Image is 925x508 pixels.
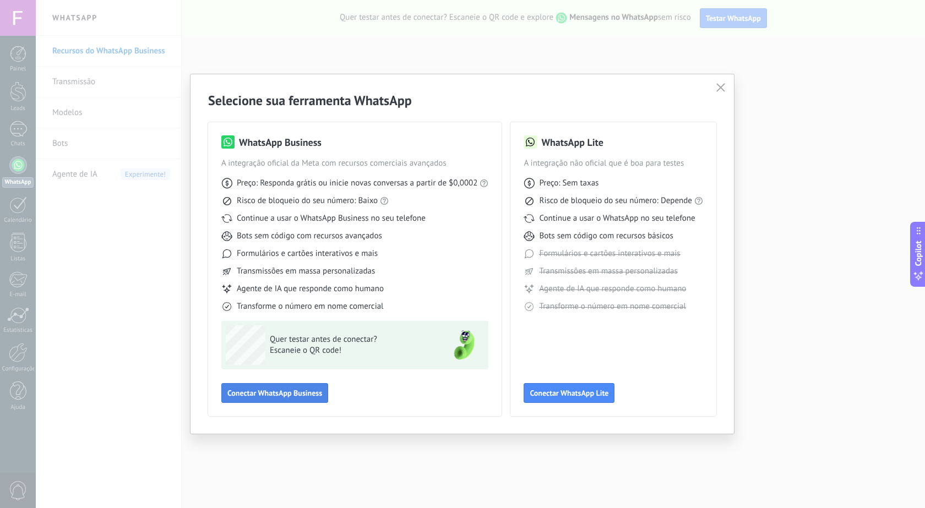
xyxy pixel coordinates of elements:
span: Transmissões em massa personalizadas [539,266,677,277]
span: Copilot [913,241,924,266]
span: Risco de bloqueio do seu número: Baixo [237,195,378,206]
span: Transforme o número em nome comercial [539,301,685,312]
span: Continue a usar o WhatsApp Business no seu telefone [237,213,426,224]
span: Transforme o número em nome comercial [237,301,383,312]
button: Conectar WhatsApp Lite [524,383,614,403]
h2: Selecione sua ferramenta WhatsApp [208,92,716,109]
span: Conectar WhatsApp Business [227,389,322,397]
span: Formulários e cartões interativos e mais [539,248,680,259]
span: A integração não oficial que é boa para testes [524,158,703,169]
button: Conectar WhatsApp Business [221,383,328,403]
span: Bots sem código com recursos básicos [539,231,673,242]
span: Bots sem código com recursos avançados [237,231,382,242]
h3: WhatsApp Business [239,135,322,149]
img: green-phone.png [444,325,484,365]
span: Agente de IA que responde como humano [539,283,686,294]
span: A integração oficial da Meta com recursos comerciais avançados [221,158,488,169]
span: Escaneie o QR code! [270,345,431,356]
span: Transmissões em massa personalizadas [237,266,375,277]
span: Continue a usar o WhatsApp no seu telefone [539,213,695,224]
span: Risco de bloqueio do seu número: Depende [539,195,692,206]
span: Agente de IA que responde como humano [237,283,384,294]
span: Preço: Sem taxas [539,178,598,189]
span: Conectar WhatsApp Lite [530,389,608,397]
span: Formulários e cartões interativos e mais [237,248,378,259]
span: Quer testar antes de conectar? [270,334,431,345]
h3: WhatsApp Lite [541,135,603,149]
span: Preço: Responda grátis ou inicie novas conversas a partir de $0,0002 [237,178,477,189]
